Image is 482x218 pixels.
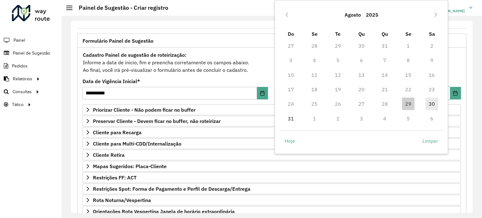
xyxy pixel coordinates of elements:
[303,111,326,126] td: 1
[13,88,32,95] span: Consultas
[83,138,461,149] a: Cliente para Multi-CDD/Internalização
[93,164,167,169] span: Mapas Sugeridos: Placa-Cliente
[83,77,140,85] label: Data de Vigência Inicial
[303,53,326,67] td: 4
[279,82,303,97] td: 17
[326,82,350,97] td: 19
[93,141,181,146] span: Cliente para Multi-CDD/Internalização
[426,98,438,110] span: 30
[402,98,415,110] span: 29
[429,31,435,37] span: Sa
[83,38,153,43] span: Formulário Painel de Sugestão
[13,37,25,44] span: Painel
[83,206,461,217] a: Orientações Rota Vespertina Janela de horário extraordinária
[93,130,142,135] span: Cliente para Recarga
[303,97,326,111] td: 25
[83,52,186,58] strong: Cadastro Painel de sugestão de roteirização:
[282,10,292,20] button: Previous Month
[397,68,420,82] td: 15
[350,111,373,126] td: 3
[13,76,32,82] span: Relatórios
[93,107,195,112] span: Priorizar Cliente - Não podem ficar no buffer
[83,195,461,205] a: Rota Noturna/Vespertina
[285,112,297,125] span: 31
[397,97,420,111] td: 29
[397,111,420,126] td: 5
[83,104,461,115] a: Priorizar Cliente - Não podem ficar no buffer
[382,31,388,37] span: Qu
[358,31,365,37] span: Qu
[373,82,397,97] td: 21
[420,82,444,97] td: 23
[350,82,373,97] td: 20
[93,119,221,124] span: Preservar Cliente - Devem ficar no buffer, não roteirizar
[303,68,326,82] td: 11
[431,10,441,20] button: Next Month
[93,186,250,191] span: Restrições Spot: Forma de Pagamento e Perfil de Descarga/Entrega
[83,116,461,126] a: Preservar Cliente - Devem ficar no buffer, não roteirizar
[350,97,373,111] td: 27
[288,31,294,37] span: Do
[397,82,420,97] td: 22
[279,68,303,82] td: 10
[13,50,50,56] span: Painel de Sugestão
[257,87,268,99] button: Choose Date
[373,68,397,82] td: 14
[312,31,318,37] span: Se
[397,53,420,67] td: 8
[326,53,350,67] td: 5
[326,97,350,111] td: 26
[350,68,373,82] td: 13
[373,111,397,126] td: 4
[12,101,24,108] span: Tático
[422,137,438,145] span: Limpar
[350,39,373,53] td: 30
[420,97,444,111] td: 30
[279,97,303,111] td: 24
[279,39,303,53] td: 27
[303,82,326,97] td: 18
[335,31,340,37] span: Te
[417,135,443,147] button: Limpar
[350,53,373,67] td: 6
[279,135,300,147] button: Hoje
[83,150,461,160] a: Cliente Retira
[83,127,461,138] a: Cliente para Recarga
[93,209,235,214] span: Orientações Rota Vespertina Janela de horário extraordinária
[373,53,397,67] td: 7
[342,7,363,22] button: Choose Month
[83,161,461,172] a: Mapas Sugeridos: Placa-Cliente
[83,172,461,183] a: Restrições FF: ACT
[420,39,444,53] td: 2
[72,4,168,11] h2: Painel de Sugestão - Criar registro
[420,53,444,67] td: 9
[93,198,151,203] span: Rota Noturna/Vespertina
[303,39,326,53] td: 28
[83,51,461,74] div: Informe a data de inicio, fim e preencha corretamente os campos abaixo. Ao final, você irá pré-vi...
[326,39,350,53] td: 29
[450,87,461,99] button: Choose Date
[397,39,420,53] td: 1
[363,7,381,22] button: Choose Year
[279,111,303,126] td: 31
[373,97,397,111] td: 28
[420,111,444,126] td: 6
[326,68,350,82] td: 12
[83,183,461,194] a: Restrições Spot: Forma de Pagamento e Perfil de Descarga/Entrega
[279,53,303,67] td: 3
[326,111,350,126] td: 2
[12,63,28,69] span: Pedidos
[405,31,411,37] span: Se
[93,175,137,180] span: Restrições FF: ACT
[93,152,125,157] span: Cliente Retira
[420,68,444,82] td: 16
[285,137,295,145] span: Hoje
[373,39,397,53] td: 31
